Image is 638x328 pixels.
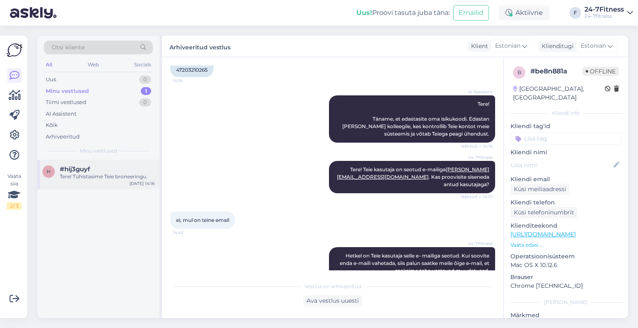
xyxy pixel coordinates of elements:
span: Offline [582,67,619,76]
span: AI Assistent [461,89,493,95]
p: Klienditeekond [510,221,621,230]
div: # be8n881a [530,66,582,76]
div: Klient [468,42,488,51]
div: Arhiveeritud [46,133,80,141]
div: AI Assistent [46,110,76,118]
div: Tiimi vestlused [46,98,86,107]
div: Tere! Tühistasime Teie broneeringu. [60,173,155,180]
span: Vestlus on arhiveeritud [304,283,361,290]
div: 0 [139,98,151,107]
button: Emailid [453,5,489,21]
div: [DATE] 14:16 [130,180,155,187]
div: Socials [133,59,153,70]
input: Lisa tag [510,132,621,145]
p: Chrome [TECHNICAL_ID] [510,282,621,290]
b: Uus! [356,9,372,17]
div: Aktiivne [499,5,550,20]
span: #hij3guyf [60,165,90,173]
span: 24-7Fitness [461,241,493,247]
p: Vaata edasi ... [510,241,621,249]
div: Vaata siia [7,173,22,210]
span: Estonian [581,41,606,51]
p: Märkmed [510,311,621,320]
div: [GEOGRAPHIC_DATA], [GEOGRAPHIC_DATA] [513,85,605,102]
div: All [44,59,54,70]
div: [PERSON_NAME] [510,299,621,306]
div: Klienditugi [538,42,574,51]
p: Kliendi tag'id [510,122,621,131]
span: b [518,69,521,75]
p: Kliendi telefon [510,198,621,207]
div: 0 [139,75,151,84]
span: Tere! Teie kasutaja on seotud e-mailiga . Kas proovisite siseneda antud kasutajaga? [337,166,491,187]
span: Minu vestlused [80,147,117,155]
span: ei, mul on teine email [176,217,229,223]
div: Kliendi info [510,109,621,117]
input: Lisa nimi [511,160,612,170]
p: Brauser [510,273,621,282]
div: Küsi telefoninumbrit [510,207,577,218]
div: Minu vestlused [46,87,89,95]
p: Operatsioonisüsteem [510,252,621,261]
span: h [47,168,51,175]
p: Kliendi email [510,175,621,184]
div: 1 [141,87,151,95]
div: 47203210265 [170,63,213,77]
span: Otsi kliente [52,43,85,52]
a: [URL][DOMAIN_NAME] [510,231,576,238]
p: Kliendi nimi [510,148,621,157]
div: 2 / 3 [7,202,22,210]
span: 14:16 [173,78,204,84]
span: 14:42 [173,229,204,236]
div: 24-7fitness [584,13,624,19]
a: 24-7Fitness24-7fitness [584,6,633,19]
div: Uus [46,75,56,84]
label: Arhiveeritud vestlus [169,41,231,52]
span: Nähtud ✓ 14:16 [461,143,493,149]
div: 24-7Fitness [584,6,624,13]
span: Hetkel on Teie kasutaja selle e- mailiga seotud. Kui soovite enda e-maili vahetada, siis palun sa... [340,253,491,274]
div: Proovi tasuta juba täna: [356,8,450,18]
div: F [569,7,581,19]
p: Mac OS X 10.12.6 [510,261,621,270]
div: Ava vestlus uuesti [303,295,362,306]
div: Web [86,59,101,70]
span: 24-7Fitness [461,154,493,160]
span: Tere! Täname, et edastasite oma isikukoodi. Edastan [PERSON_NAME] kolleegile, kes kontrollib Teie... [342,101,491,137]
div: Kõik [46,121,58,129]
span: Estonian [495,41,520,51]
span: Nähtud ✓ 14:17 [461,194,493,200]
img: Askly Logo [7,42,22,58]
div: Küsi meiliaadressi [510,184,569,195]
